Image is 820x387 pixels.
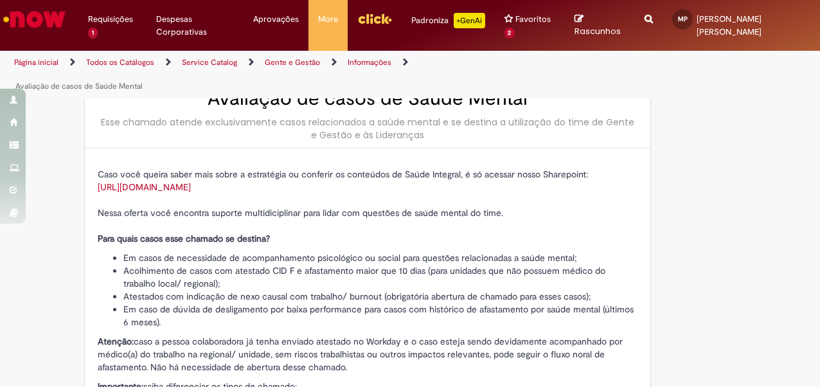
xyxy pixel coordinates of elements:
strong: Atenção: [98,336,134,347]
img: ServiceNow [1,6,67,32]
a: Informações [348,57,391,67]
li: Acolhimento de casos com atestado CID F e afastamento maior que 10 dias (para unidades que não po... [123,264,637,290]
a: Service Catalog [182,57,237,67]
p: Caso você queira saber mais sobre a estratégia ou conferir os conteúdos de Saúde Integral, é só a... [98,168,637,245]
span: MP [678,15,688,23]
span: [PERSON_NAME] [PERSON_NAME] [697,14,762,37]
span: Rascunhos [575,25,621,37]
span: Despesas Corporativas [156,13,234,39]
span: Requisições [88,13,133,26]
span: Favoritos [515,13,551,26]
a: Todos os Catálogos [86,57,154,67]
p: +GenAi [454,13,485,28]
li: Atestados com indicação de nexo causal com trabalho/ burnout (obrigatória abertura de chamado par... [123,290,637,303]
ul: Trilhas de página [10,51,537,98]
span: 1 [88,28,98,39]
a: Rascunhos [575,14,625,37]
img: click_logo_yellow_360x200.png [357,9,392,28]
strong: Para quais casos esse chamado se destina? [98,233,270,244]
a: Gente e Gestão [265,57,320,67]
h2: Avaliação de casos de Saúde Mental [98,88,637,109]
a: Avaliação de casos de Saúde Mental [15,81,143,91]
div: Padroniza [411,13,485,28]
li: Em caso de dúvida de desligamento por baixa performance para casos com histórico de afastamento p... [123,303,637,328]
p: caso a pessoa colaboradora já tenha enviado atestado no Workday e o caso esteja sendo devidamente... [98,335,637,373]
span: More [318,13,338,26]
div: Esse chamado atende exclusivamente casos relacionados a saúde mental e se destina a utilização do... [98,116,637,141]
a: [URL][DOMAIN_NAME] [98,181,191,193]
a: Página inicial [14,57,58,67]
span: 2 [504,28,515,39]
span: Aprovações [253,13,299,26]
li: Em casos de necessidade de acompanhamento psicológico ou social para questões relacionadas a saúd... [123,251,637,264]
